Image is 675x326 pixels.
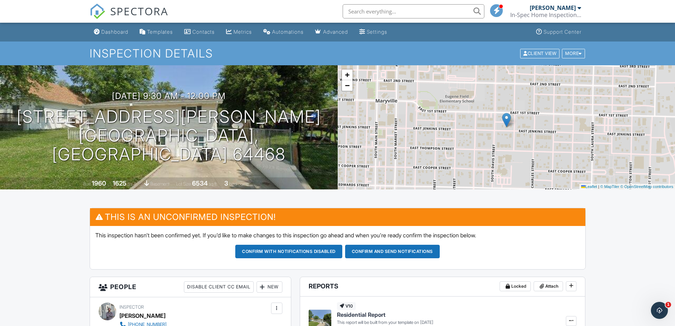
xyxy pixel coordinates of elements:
[181,26,218,39] a: Contacts
[90,47,586,60] h1: Inspection Details
[92,179,106,187] div: 1960
[110,4,168,18] span: SPECTORA
[367,29,387,35] div: Settings
[137,26,176,39] a: Templates
[112,91,226,101] h3: [DATE] 9:30 am - 12:00 pm
[119,304,144,310] span: Inspector
[150,181,169,187] span: basement
[11,107,326,164] h1: [STREET_ADDRESS][PERSON_NAME] [GEOGRAPHIC_DATA], [GEOGRAPHIC_DATA] 64468
[544,29,581,35] div: Support Center
[343,4,484,18] input: Search everything...
[90,4,105,19] img: The Best Home Inspection Software - Spectora
[90,208,585,226] h3: This is an Unconfirmed Inspection!
[502,113,511,127] img: Marker
[651,302,668,319] iframe: Intercom live chat
[223,26,255,39] a: Metrics
[119,310,165,321] div: [PERSON_NAME]
[235,245,342,258] button: Confirm with notifications disabled
[533,26,584,39] a: Support Center
[90,10,168,24] a: SPECTORA
[665,302,671,308] span: 1
[184,281,254,293] div: Disable Client CC Email
[345,81,349,90] span: −
[95,231,580,239] p: This inspection hasn't been confirmed yet. If you'd like to make changes to this inspection go ah...
[113,179,126,187] div: 1625
[90,277,291,297] h3: People
[312,26,351,39] a: Advanced
[581,184,597,189] a: Leaflet
[176,181,191,187] span: Lot Size
[510,11,581,18] div: In-Spec Home Inspections, LLC
[272,29,304,35] div: Automations
[345,70,349,79] span: +
[520,49,559,58] div: Client View
[192,29,215,35] div: Contacts
[224,179,228,187] div: 3
[562,49,585,58] div: More
[83,181,91,187] span: Built
[147,29,173,35] div: Templates
[356,26,390,39] a: Settings
[600,184,619,189] a: © MapTiler
[128,181,137,187] span: sq. ft.
[519,50,561,56] a: Client View
[192,179,208,187] div: 6534
[323,29,348,35] div: Advanced
[598,184,599,189] span: |
[260,26,306,39] a: Automations (Basic)
[342,70,353,80] a: Zoom in
[209,181,218,187] span: sq.ft.
[101,29,128,35] div: Dashboard
[234,29,252,35] div: Metrics
[91,26,131,39] a: Dashboard
[530,4,576,11] div: [PERSON_NAME]
[345,245,440,258] button: Confirm and send notifications
[620,184,673,189] a: © OpenStreetMap contributors
[257,281,282,293] div: New
[229,181,249,187] span: bedrooms
[342,80,353,91] a: Zoom out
